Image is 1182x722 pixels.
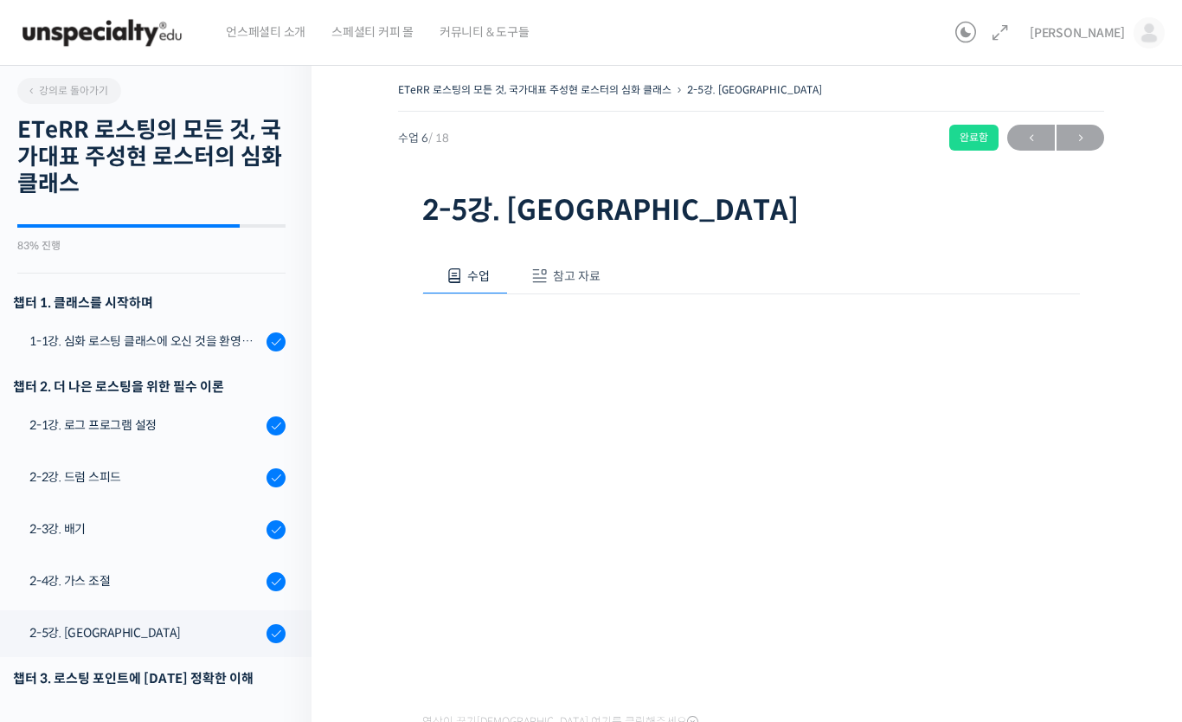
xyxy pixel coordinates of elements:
div: 2-5강. [GEOGRAPHIC_DATA] [29,623,261,642]
div: 챕터 2. 더 나은 로스팅을 위한 필수 이론 [13,375,286,398]
div: 챕터 3. 로스팅 포인트에 [DATE] 정확한 이해 [13,667,286,690]
a: 다음→ [1057,125,1104,151]
span: 수업 [467,268,490,284]
h3: 챕터 1. 클래스를 시작하며 [13,291,286,314]
span: 강의로 돌아가기 [26,84,108,97]
div: 2-3강. 배기 [29,519,261,538]
div: 2-2강. 드럼 스피드 [29,467,261,487]
a: 강의로 돌아가기 [17,78,121,104]
div: 1-1강. 심화 로스팅 클래스에 오신 것을 환영합니다 [29,332,261,351]
a: 2-5강. [GEOGRAPHIC_DATA] [687,83,822,96]
span: [PERSON_NAME] [1030,25,1125,41]
a: ETeRR 로스팅의 모든 것, 국가대표 주성현 로스터의 심화 클래스 [398,83,671,96]
span: 수업 6 [398,132,449,144]
h1: 2-5강. [GEOGRAPHIC_DATA] [422,194,1080,227]
span: → [1057,126,1104,150]
h2: ETeRR 로스팅의 모든 것, 국가대표 주성현 로스터의 심화 클래스 [17,117,286,198]
span: / 18 [428,131,449,145]
span: 참고 자료 [553,268,601,284]
span: ← [1007,126,1055,150]
a: ←이전 [1007,125,1055,151]
div: 2-1강. 로그 프로그램 설정 [29,416,261,435]
div: 83% 진행 [17,241,286,251]
div: 완료함 [949,125,999,151]
div: 2-4강. 가스 조절 [29,571,261,590]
